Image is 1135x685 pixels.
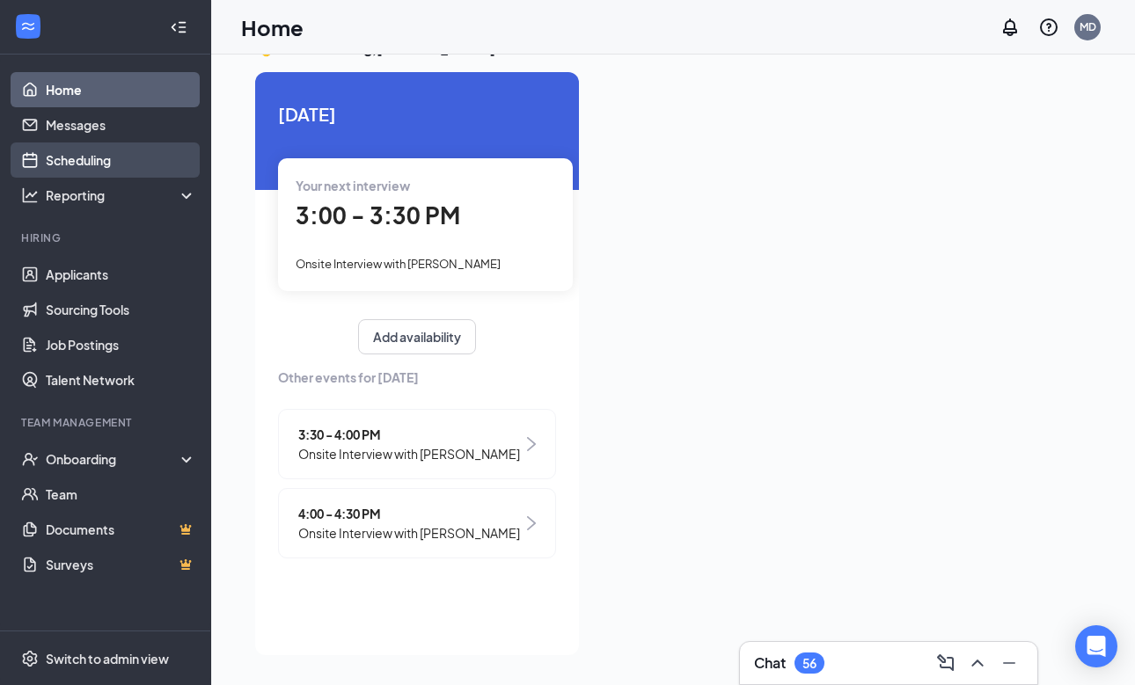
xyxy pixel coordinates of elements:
div: Onboarding [46,450,181,468]
h1: Home [241,12,304,42]
div: Team Management [21,415,193,430]
button: ComposeMessage [932,649,960,677]
span: [DATE] [278,100,556,128]
span: Onsite Interview with [PERSON_NAME] [298,523,520,543]
span: Onsite Interview with [PERSON_NAME] [298,444,520,463]
a: SurveysCrown [46,547,196,582]
span: Other events for [DATE] [278,368,556,387]
div: Hiring [21,230,193,245]
div: Reporting [46,186,197,204]
button: Minimize [995,649,1023,677]
svg: QuestionInfo [1038,17,1059,38]
span: 3:00 - 3:30 PM [296,200,460,230]
span: 4:00 - 4:30 PM [298,504,520,523]
div: MD [1080,19,1096,34]
button: ChevronUp [963,649,992,677]
div: Switch to admin view [46,650,169,667]
svg: Analysis [21,186,39,204]
a: Applicants [46,257,196,292]
a: Talent Network [46,362,196,397]
svg: WorkstreamLogo [19,18,37,35]
svg: Minimize [999,652,1020,674]
a: DocumentsCrown [46,512,196,547]
a: Sourcing Tools [46,292,196,327]
svg: ComposeMessage [935,652,956,674]
a: Team [46,477,196,512]
span: Onsite Interview with [PERSON_NAME] [296,257,501,271]
a: Job Postings [46,327,196,362]
a: Messages [46,107,196,142]
span: 3:30 - 4:00 PM [298,425,520,444]
button: Add availability [358,319,476,354]
div: 56 [802,656,816,671]
svg: Notifications [1000,17,1021,38]
span: Your next interview [296,178,410,193]
a: Scheduling [46,142,196,178]
svg: Settings [21,650,39,667]
a: Home [46,72,196,107]
svg: UserCheck [21,450,39,468]
svg: Collapse [170,18,187,36]
div: Open Intercom Messenger [1075,625,1117,667]
h3: Chat [754,653,786,673]
svg: ChevronUp [967,652,988,674]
